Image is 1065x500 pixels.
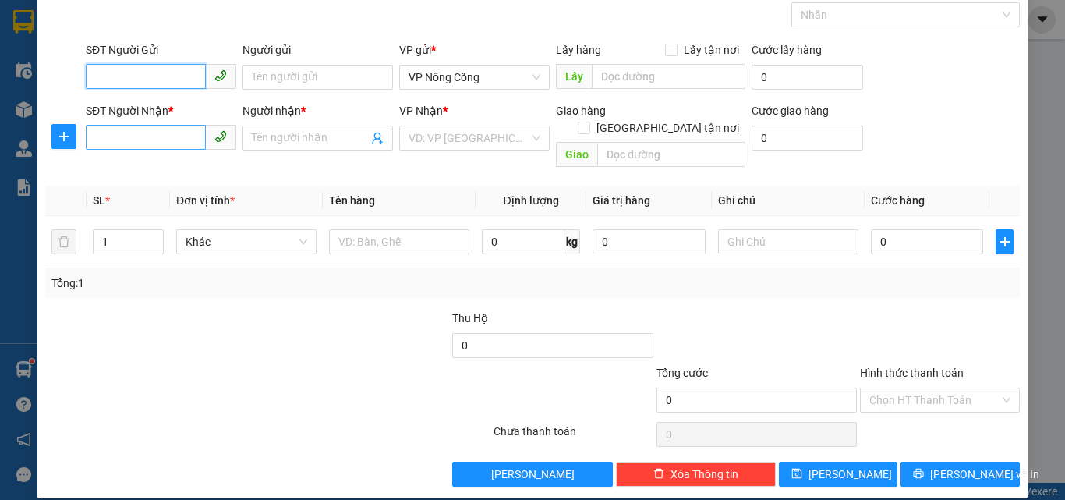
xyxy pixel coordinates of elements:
span: Lấy hàng [556,44,601,56]
div: SĐT Người Gửi [86,41,236,59]
div: Chưa thanh toán [492,423,655,450]
input: 0 [593,229,705,254]
button: plus [51,124,76,149]
input: Ghi Chú [718,229,858,254]
button: delete [51,229,76,254]
th: Ghi chú [712,186,865,216]
span: [PERSON_NAME] [491,466,575,483]
button: printer[PERSON_NAME] và In [900,462,1020,487]
span: printer [913,468,924,480]
span: [PERSON_NAME] [808,466,892,483]
span: Giao hàng [556,105,606,117]
button: [PERSON_NAME] [452,462,612,487]
span: kg [564,229,580,254]
strong: PHIẾU BIÊN NHẬN [39,86,124,119]
span: SL [93,194,105,207]
span: Cước hàng [871,194,925,207]
span: Giá trị hàng [593,194,650,207]
span: user-add [371,132,384,144]
span: SĐT XE [55,66,105,83]
span: VP Nông Cống [409,66,540,89]
label: Hình thức thanh toán [860,367,964,379]
span: phone [214,130,227,143]
input: VD: Bàn, Ghế [329,229,469,254]
button: save[PERSON_NAME] [779,462,898,487]
span: Tên hàng [329,194,375,207]
strong: CHUYỂN PHÁT NHANH ĐÔNG LÝ [33,12,131,63]
span: Khác [186,230,307,254]
input: Cước lấy hàng [752,65,863,90]
div: Người nhận [242,102,393,119]
label: Cước lấy hàng [752,44,822,56]
span: Lấy tận nơi [678,41,745,59]
img: logo [8,45,31,100]
span: Tổng cước [656,367,708,379]
span: [PERSON_NAME] và In [930,466,1039,483]
span: Giao [556,142,597,167]
span: Đơn vị tính [176,194,235,207]
button: deleteXóa Thông tin [616,462,776,487]
div: Tổng: 1 [51,275,412,292]
span: VP Nhận [399,105,443,117]
input: Dọc đường [592,64,745,89]
div: VP gửi [399,41,550,59]
span: [GEOGRAPHIC_DATA] tận nơi [590,119,745,137]
span: delete [653,468,664,480]
input: Dọc đường [597,142,745,167]
span: Lấy [556,64,592,89]
input: Cước giao hàng [752,126,863,151]
div: Người gửi [242,41,393,59]
span: Thu Hộ [452,312,488,324]
div: SĐT Người Nhận [86,102,236,119]
span: NC1310250071 [133,63,226,80]
span: plus [996,236,1013,248]
span: phone [214,69,227,82]
span: Xóa Thông tin [670,466,738,483]
label: Cước giao hàng [752,105,829,117]
span: Định lượng [503,194,558,207]
button: plus [996,229,1014,254]
span: plus [52,130,76,143]
span: save [791,468,802,480]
